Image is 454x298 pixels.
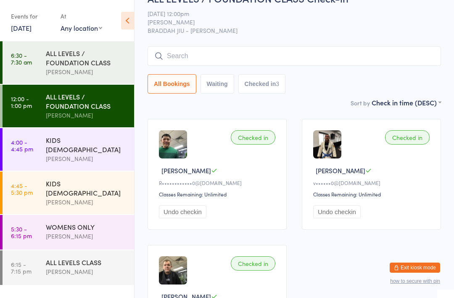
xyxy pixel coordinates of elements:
[46,135,127,154] div: KIDS [DEMOGRAPHIC_DATA]
[313,205,361,218] button: Undo checkin
[161,166,211,175] span: [PERSON_NAME]
[231,256,275,271] div: Checked in
[3,215,134,250] a: 5:30 -6:15 pmWOMENS ONLY[PERSON_NAME]
[148,46,441,66] input: Search
[11,226,32,239] time: 5:30 - 6:15 pm
[3,85,134,127] a: 12:00 -1:00 pmALL LEVELS / FOUNDATION CLASS[PERSON_NAME]
[46,48,127,67] div: ALL LEVELS / FOUNDATION CLASS
[3,250,134,285] a: 6:15 -7:15 pmALL LEVELS CLASS[PERSON_NAME]
[390,263,440,273] button: Exit kiosk mode
[46,154,127,164] div: [PERSON_NAME]
[276,81,279,87] div: 3
[238,74,286,94] button: Checked in3
[231,130,275,145] div: Checked in
[313,191,432,198] div: Classes Remaining: Unlimited
[11,95,32,109] time: 12:00 - 1:00 pm
[46,92,127,110] div: ALL LEVELS / FOUNDATION CLASS
[148,9,428,18] span: [DATE] 12:00pm
[313,130,341,158] img: image1717552754.png
[316,166,365,175] span: [PERSON_NAME]
[372,98,441,107] div: Check in time (DESC)
[46,110,127,120] div: [PERSON_NAME]
[11,52,32,65] time: 6:30 - 7:30 am
[3,41,134,84] a: 6:30 -7:30 amALL LEVELS / FOUNDATION CLASS[PERSON_NAME]
[11,261,32,274] time: 6:15 - 7:15 pm
[11,23,32,32] a: [DATE]
[3,172,134,214] a: 4:45 -5:30 pmKIDS [DEMOGRAPHIC_DATA][PERSON_NAME]
[61,9,102,23] div: At
[46,267,127,277] div: [PERSON_NAME]
[11,139,33,152] time: 4:00 - 4:45 pm
[11,182,33,196] time: 4:45 - 5:30 pm
[385,130,430,145] div: Checked in
[3,128,134,171] a: 4:00 -4:45 pmKIDS [DEMOGRAPHIC_DATA][PERSON_NAME]
[11,9,52,23] div: Events for
[148,26,441,35] span: BRADDAH JIU - [PERSON_NAME]
[148,74,196,94] button: All Bookings
[159,205,206,218] button: Undo checkin
[159,179,278,186] div: R••••••••••••0@[DOMAIN_NAME]
[201,74,234,94] button: Waiting
[46,258,127,267] div: ALL LEVELS CLASS
[46,231,127,241] div: [PERSON_NAME]
[351,99,370,107] label: Sort by
[46,222,127,231] div: WOMENS ONLY
[390,278,440,284] button: how to secure with pin
[159,256,187,285] img: image1750816918.png
[313,179,432,186] div: v••••••0@[DOMAIN_NAME]
[46,67,127,77] div: [PERSON_NAME]
[61,23,102,32] div: Any location
[46,197,127,207] div: [PERSON_NAME]
[159,130,187,158] img: image1718075107.png
[46,179,127,197] div: KIDS [DEMOGRAPHIC_DATA]
[148,18,428,26] span: [PERSON_NAME]
[159,191,278,198] div: Classes Remaining: Unlimited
